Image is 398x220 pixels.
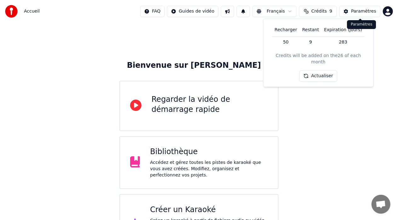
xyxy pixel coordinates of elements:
[300,24,321,36] th: Restant
[268,53,368,65] div: Credits will be added on the 26 of each month
[329,8,332,14] span: 9
[150,205,268,215] div: Créer un Karaoké
[272,36,300,48] td: 50
[127,61,271,71] div: Bienvenue sur [PERSON_NAME]
[311,8,327,14] span: Crédits
[24,8,40,14] span: Accueil
[150,159,268,178] div: Accédez et gérez toutes les pistes de karaoké que vous avez créées. Modifiez, organisez et perfec...
[152,95,268,115] div: Regarder la vidéo de démarrage rapide
[24,8,40,14] nav: breadcrumb
[300,36,321,48] td: 9
[299,6,337,17] button: Crédits9
[347,20,376,29] div: Paramètres
[321,24,365,36] th: Expiration (jours)
[321,36,365,48] td: 283
[339,6,380,17] button: Paramètres
[150,147,268,157] div: Bibliothèque
[300,70,337,82] button: Actualiser
[272,24,300,36] th: Recharger
[5,5,18,18] img: youka
[372,195,390,214] div: Ouvrir le chat
[167,6,218,17] button: Guides de vidéo
[140,6,164,17] button: FAQ
[351,8,376,14] div: Paramètres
